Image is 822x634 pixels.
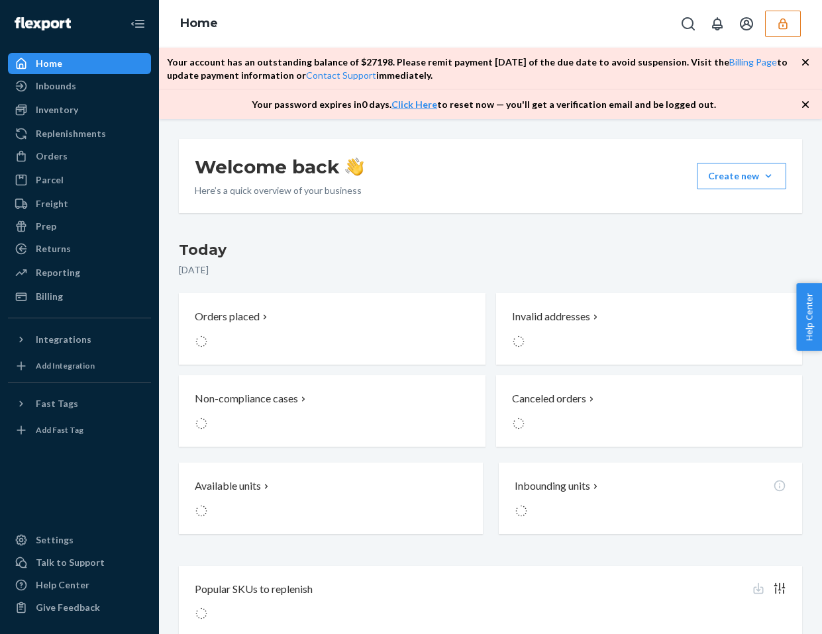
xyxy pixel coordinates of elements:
[36,533,74,547] div: Settings
[36,127,106,140] div: Replenishments
[125,11,151,37] button: Close Navigation
[8,146,151,167] a: Orders
[195,309,260,324] p: Orders placed
[195,155,364,179] h1: Welcome back
[512,391,586,406] p: Canceled orders
[8,355,151,377] a: Add Integration
[36,424,83,435] div: Add Fast Tag
[499,463,803,534] button: Inbounding units
[796,283,822,351] button: Help Center
[36,197,68,210] div: Freight
[8,53,151,74] a: Home
[36,220,56,233] div: Prep
[8,193,151,214] a: Freight
[195,478,261,494] p: Available units
[36,266,80,279] div: Reporting
[675,11,701,37] button: Open Search Box
[179,463,483,534] button: Available units
[8,574,151,596] a: Help Center
[179,293,486,365] button: Orders placed
[345,158,364,176] img: hand-wave emoji
[36,360,95,371] div: Add Integration
[195,184,364,197] p: Here’s a quick overview of your business
[697,163,786,189] button: Create new
[170,5,229,43] ol: breadcrumbs
[8,99,151,120] a: Inventory
[36,150,68,163] div: Orders
[36,79,76,93] div: Inbounds
[733,11,760,37] button: Open account menu
[36,57,62,70] div: Home
[36,173,64,187] div: Parcel
[8,216,151,237] a: Prep
[8,262,151,283] a: Reporting
[8,329,151,350] button: Integrations
[729,56,777,68] a: Billing Page
[195,391,298,406] p: Non-compliance cases
[8,75,151,97] a: Inbounds
[15,17,71,30] img: Flexport logo
[8,529,151,551] a: Settings
[515,478,590,494] p: Inbounding units
[36,556,105,569] div: Talk to Support
[179,263,802,277] p: [DATE]
[8,597,151,618] button: Give Feedback
[8,420,151,441] a: Add Fast Tag
[36,601,100,614] div: Give Feedback
[8,393,151,414] button: Fast Tags
[252,98,716,111] p: Your password expires in 0 days . to reset now — you'll get a verification email and be logged out.
[36,578,89,592] div: Help Center
[8,169,151,191] a: Parcel
[8,552,151,573] a: Talk to Support
[36,333,91,346] div: Integrations
[179,375,486,447] button: Non-compliance cases
[8,286,151,307] a: Billing
[36,242,71,255] div: Returns
[8,238,151,259] a: Returns
[36,290,63,303] div: Billing
[36,103,78,116] div: Inventory
[704,11,731,37] button: Open notifications
[8,123,151,144] a: Replenishments
[167,56,801,82] p: Your account has an outstanding balance of $ 27198 . Please remit payment [DATE] of the due date ...
[180,16,218,30] a: Home
[512,309,590,324] p: Invalid addresses
[306,69,376,81] a: Contact Support
[391,99,437,110] a: Click Here
[179,240,802,261] h3: Today
[36,397,78,410] div: Fast Tags
[496,375,803,447] button: Canceled orders
[195,582,313,597] p: Popular SKUs to replenish
[496,293,803,365] button: Invalid addresses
